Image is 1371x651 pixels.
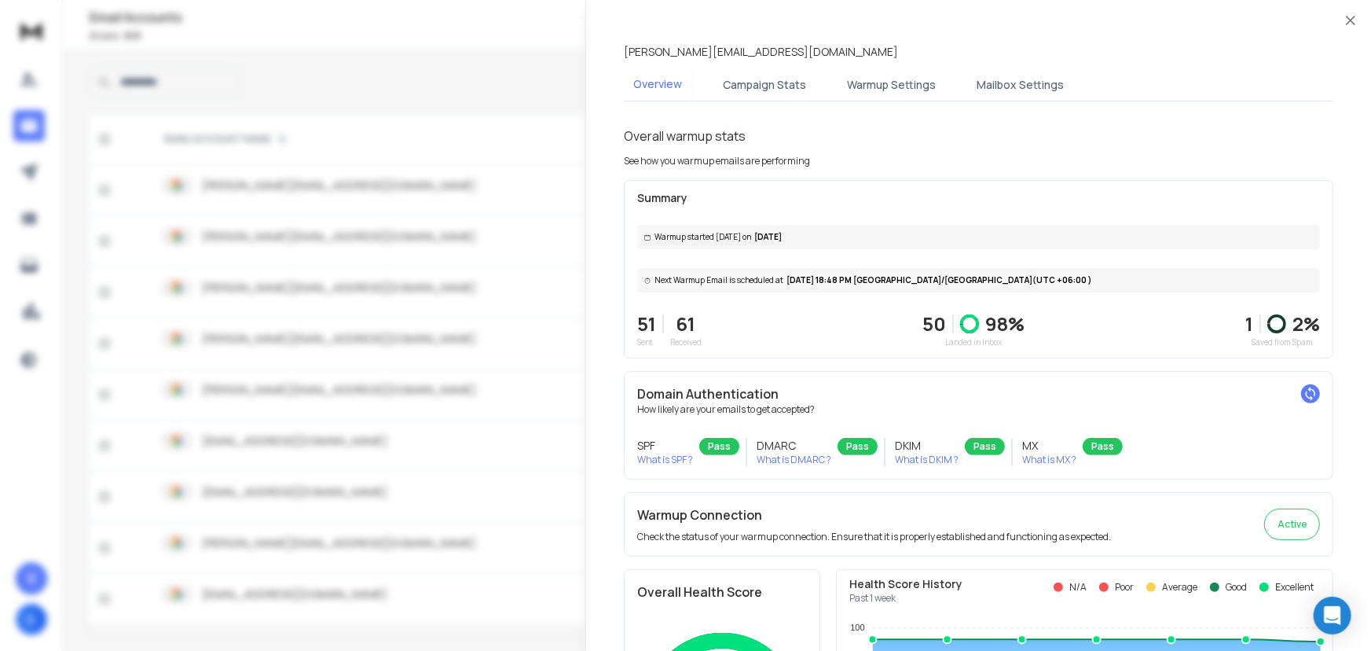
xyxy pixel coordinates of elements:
[849,576,962,592] p: Health Score History
[1083,438,1123,455] div: Pass
[637,454,693,466] p: What is SPF ?
[654,274,783,286] span: Next Warmup Email is scheduled at
[637,225,1320,249] div: [DATE]
[637,438,693,454] h3: SPF
[624,44,898,60] p: [PERSON_NAME][EMAIL_ADDRESS][DOMAIN_NAME]
[637,190,1320,206] p: Summary
[637,531,1111,543] p: Check the status of your warmup connection. Ensure that it is properly established and functionin...
[637,506,1111,524] h2: Warmup Connection
[637,403,1320,416] p: How likely are your emails to get accepted?
[1275,581,1314,594] p: Excellent
[637,337,656,348] p: Sent
[757,454,831,466] p: What is DMARC ?
[637,311,656,337] p: 51
[1314,597,1351,634] div: Open Intercom Messenger
[922,311,946,337] p: 50
[670,337,702,348] p: Received
[1115,581,1134,594] p: Poor
[699,438,739,455] div: Pass
[1069,581,1087,594] p: N/A
[1162,581,1197,594] p: Average
[850,623,864,633] tspan: 100
[1022,454,1076,466] p: What is MX ?
[985,311,1025,337] p: 98 %
[838,68,945,102] button: Warmup Settings
[895,454,959,466] p: What is DKIM ?
[1226,581,1247,594] p: Good
[654,231,751,243] span: Warmup started [DATE] on
[670,311,702,337] p: 61
[637,583,807,601] h2: Overall Health Score
[922,337,1025,348] p: Landed in Inbox
[624,155,810,167] p: See how you warmup emails are performing
[1264,509,1320,540] button: Active
[838,438,878,455] div: Pass
[1292,311,1320,337] p: 2 %
[1245,337,1320,348] p: Saved from Spam
[757,438,831,454] h3: DMARC
[624,67,691,103] button: Overview
[637,268,1320,292] div: [DATE] 18:48 PM [GEOGRAPHIC_DATA]/[GEOGRAPHIC_DATA] (UTC +06:00 )
[1245,311,1253,337] strong: 1
[849,592,962,605] p: Past 1 week
[967,68,1073,102] button: Mailbox Settings
[637,384,1320,403] h2: Domain Authentication
[624,127,746,145] h1: Overall warmup stats
[895,438,959,454] h3: DKIM
[713,68,816,102] button: Campaign Stats
[965,438,1005,455] div: Pass
[1022,438,1076,454] h3: MX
